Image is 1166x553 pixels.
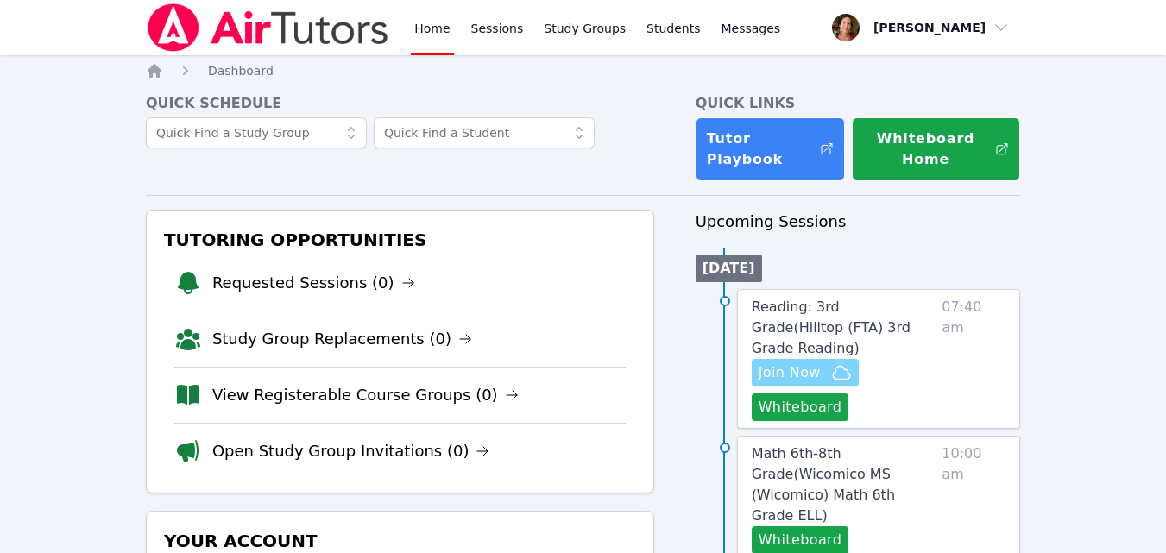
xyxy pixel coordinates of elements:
[752,443,936,526] a: Math 6th-8th Grade(Wicomico MS (Wicomico) Math 6th Grade ELL)
[696,117,846,181] a: Tutor Playbook
[752,445,895,524] span: Math 6th-8th Grade ( Wicomico MS (Wicomico) Math 6th Grade ELL )
[146,117,367,148] input: Quick Find a Study Group
[208,64,274,78] span: Dashboard
[722,20,781,37] span: Messages
[752,359,859,386] button: Join Now
[146,93,654,114] h4: Quick Schedule
[146,62,1020,79] nav: Breadcrumb
[146,3,390,52] img: Air Tutors
[752,297,936,359] a: Reading: 3rd Grade(Hilltop (FTA) 3rd Grade Reading)
[208,62,274,79] a: Dashboard
[212,271,415,295] a: Requested Sessions (0)
[212,327,472,351] a: Study Group Replacements (0)
[759,362,821,383] span: Join Now
[696,210,1021,234] h3: Upcoming Sessions
[212,383,519,407] a: View Registerable Course Groups (0)
[161,224,640,255] h3: Tutoring Opportunities
[752,393,849,421] button: Whiteboard
[212,439,490,463] a: Open Study Group Invitations (0)
[852,117,1020,181] button: Whiteboard Home
[696,255,762,282] li: [DATE]
[942,297,1005,421] span: 07:40 am
[696,93,1021,114] h4: Quick Links
[374,117,595,148] input: Quick Find a Student
[752,298,911,356] span: Reading: 3rd Grade ( Hilltop (FTA) 3rd Grade Reading )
